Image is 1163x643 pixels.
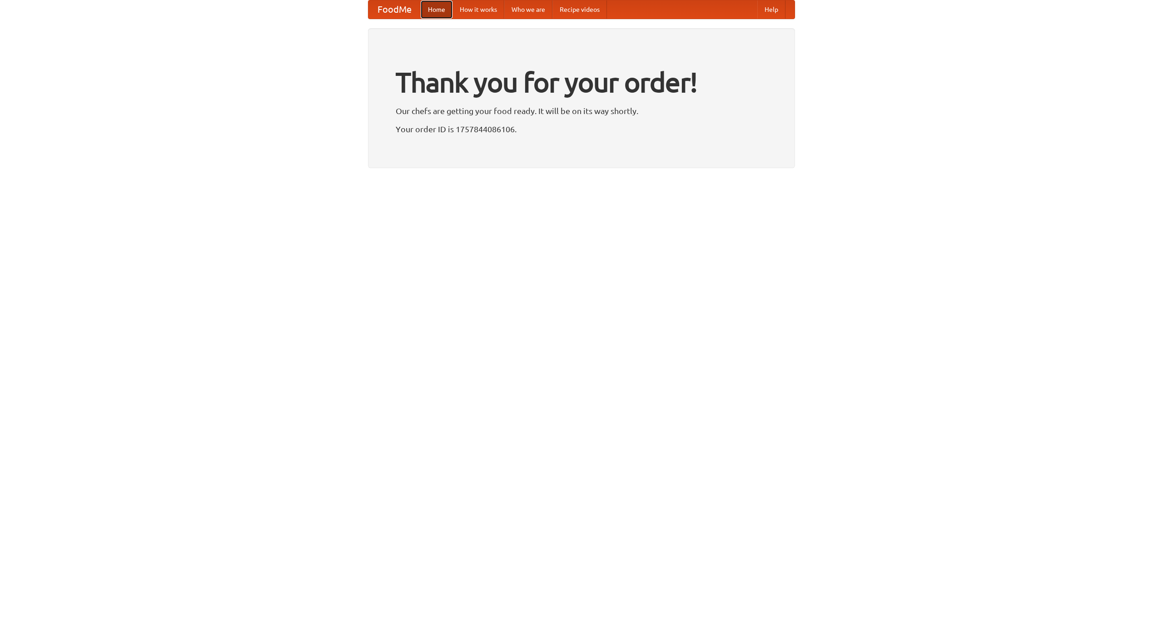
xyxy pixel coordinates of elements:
[552,0,607,19] a: Recipe videos
[504,0,552,19] a: Who we are
[396,60,767,104] h1: Thank you for your order!
[368,0,421,19] a: FoodMe
[396,104,767,118] p: Our chefs are getting your food ready. It will be on its way shortly.
[757,0,785,19] a: Help
[396,122,767,136] p: Your order ID is 1757844086106.
[421,0,452,19] a: Home
[452,0,504,19] a: How it works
